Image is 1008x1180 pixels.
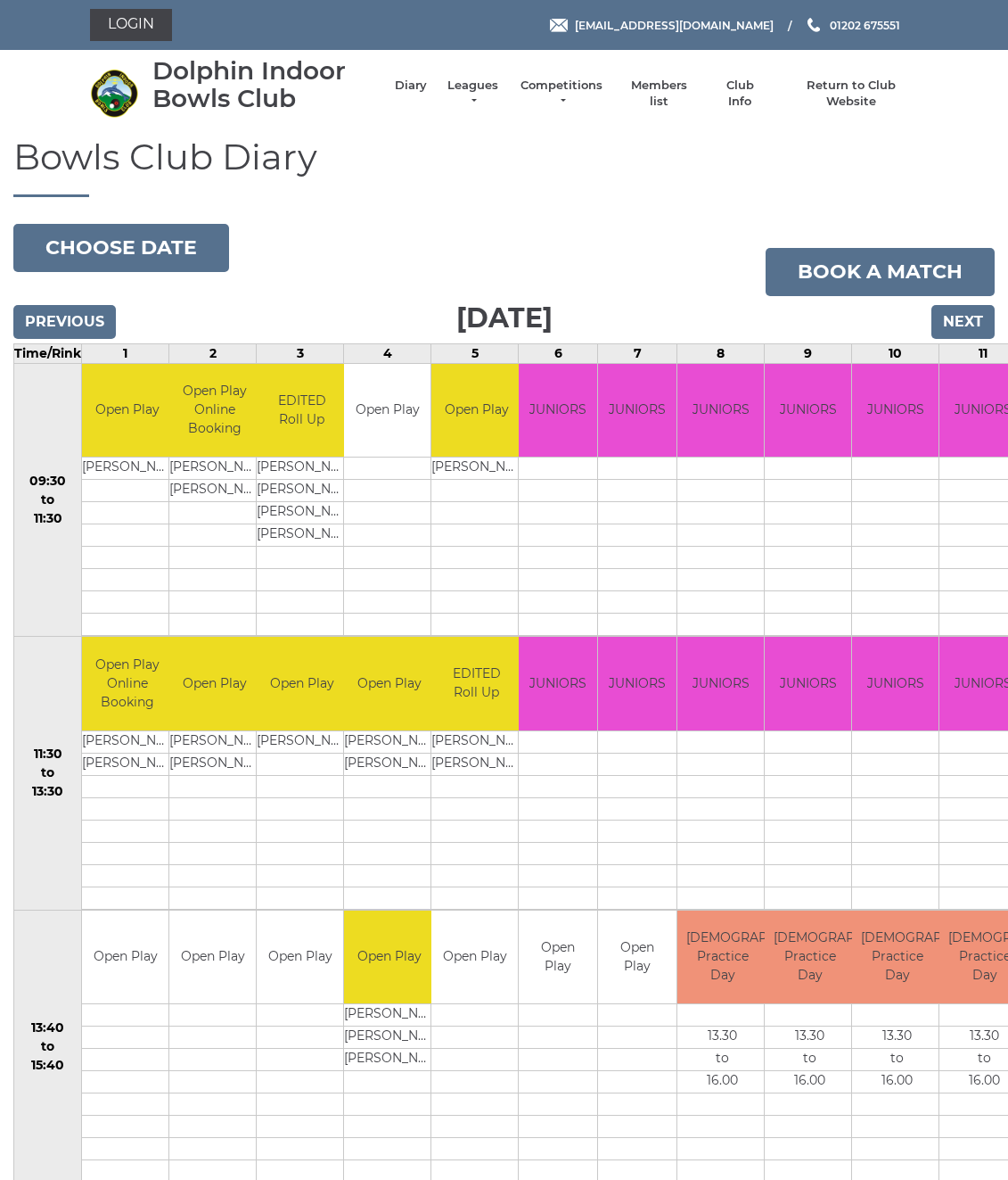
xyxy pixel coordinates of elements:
[257,502,347,524] td: [PERSON_NAME]
[257,637,347,730] td: Open Play
[169,343,257,363] td: 2
[575,18,774,31] span: [EMAIL_ADDRESS][DOMAIN_NAME]
[830,18,900,31] span: 01202 675551
[14,637,82,911] td: 11:30 to 13:30
[82,753,172,775] td: [PERSON_NAME]
[765,1071,855,1093] td: 16.00
[677,1027,767,1049] td: 13.30
[677,364,764,458] td: JUNIORS
[550,17,774,34] a: Email [EMAIL_ADDRESS][DOMAIN_NAME]
[431,458,521,480] td: [PERSON_NAME]
[257,458,347,480] td: [PERSON_NAME]
[169,753,259,775] td: [PERSON_NAME]
[765,364,851,458] td: JUNIORS
[519,364,597,458] td: JUNIORS
[13,224,229,272] button: Choose date
[598,343,677,363] td: 7
[852,911,942,1004] td: [DEMOGRAPHIC_DATA] Practice Day
[931,305,995,339] input: Next
[765,343,852,363] td: 9
[431,911,518,1004] td: Open Play
[598,364,676,458] td: JUNIORS
[14,363,82,637] td: 09:30 to 11:30
[598,637,676,730] td: JUNIORS
[344,753,434,775] td: [PERSON_NAME]
[805,17,900,34] a: Phone us 01202 675551
[257,364,347,458] td: EDITED Roll Up
[622,78,696,110] a: Members list
[13,305,116,339] input: Previous
[807,18,820,32] img: Phone us
[677,911,767,1004] td: [DEMOGRAPHIC_DATA] Practice Day
[852,364,938,458] td: JUNIORS
[852,1027,942,1049] td: 13.30
[519,911,597,1004] td: Open Play
[344,1027,434,1049] td: [PERSON_NAME]
[169,364,259,458] td: Open Play Online Booking
[431,753,521,775] td: [PERSON_NAME]
[765,637,851,730] td: JUNIORS
[344,343,431,363] td: 4
[169,637,259,730] td: Open Play
[169,458,259,480] td: [PERSON_NAME]
[344,730,434,753] td: [PERSON_NAME]
[550,19,568,32] img: Email
[519,343,598,363] td: 6
[169,911,256,1004] td: Open Play
[90,9,172,41] a: Login
[431,364,521,458] td: Open Play
[445,78,501,110] a: Leagues
[519,637,597,730] td: JUNIORS
[169,480,259,502] td: [PERSON_NAME]
[852,637,938,730] td: JUNIORS
[714,78,766,110] a: Club Info
[765,1027,855,1049] td: 13.30
[519,78,604,110] a: Competitions
[344,637,434,730] td: Open Play
[169,730,259,753] td: [PERSON_NAME]
[14,343,82,363] td: Time/Rink
[783,78,918,110] a: Return to Club Website
[82,637,172,730] td: Open Play Online Booking
[431,730,521,753] td: [PERSON_NAME]
[344,1004,434,1027] td: [PERSON_NAME]
[344,364,430,458] td: Open Play
[395,78,427,94] a: Diary
[677,1049,767,1071] td: to
[852,1049,942,1071] td: to
[766,248,995,296] a: Book a match
[257,343,344,363] td: 3
[852,343,939,363] td: 10
[431,343,519,363] td: 5
[677,637,764,730] td: JUNIORS
[82,911,168,1004] td: Open Play
[82,343,169,363] td: 1
[82,458,172,480] td: [PERSON_NAME]
[257,730,347,753] td: [PERSON_NAME]
[82,730,172,753] td: [PERSON_NAME]
[257,480,347,502] td: [PERSON_NAME]
[344,911,434,1004] td: Open Play
[765,911,855,1004] td: [DEMOGRAPHIC_DATA] Practice Day
[82,364,172,458] td: Open Play
[344,1049,434,1071] td: [PERSON_NAME]
[765,1049,855,1071] td: to
[677,343,765,363] td: 8
[13,137,995,197] h1: Bowls Club Diary
[598,911,676,1004] td: Open Play
[257,524,347,547] td: [PERSON_NAME]
[152,57,377,112] div: Dolphin Indoor Bowls Club
[852,1071,942,1093] td: 16.00
[90,69,139,118] img: Dolphin Indoor Bowls Club
[431,637,521,730] td: EDITED Roll Up
[677,1071,767,1093] td: 16.00
[257,911,343,1004] td: Open Play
